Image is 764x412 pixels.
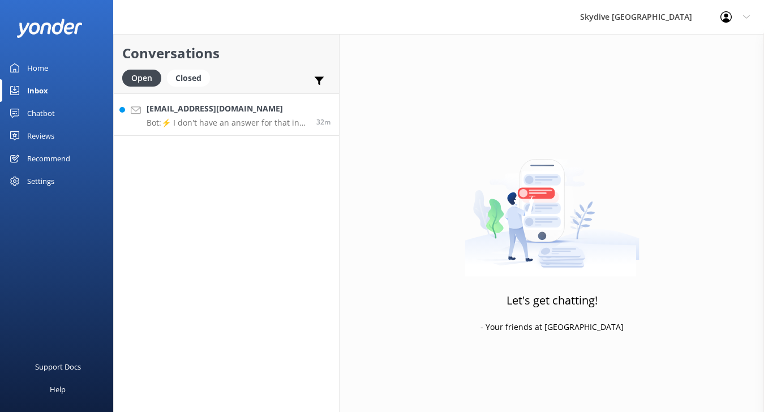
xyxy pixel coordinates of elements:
[35,355,81,378] div: Support Docs
[122,71,167,84] a: Open
[27,147,70,170] div: Recommend
[316,117,331,127] span: 12:37pm 20-Aug-2025 (UTC +12:00) Pacific/Auckland
[167,70,210,87] div: Closed
[147,118,308,128] p: Bot: ⚡ I don't have an answer for that in my knowledge base. Please try and rephrase your questio...
[122,70,161,87] div: Open
[147,102,308,115] h4: [EMAIL_ADDRESS][DOMAIN_NAME]
[27,102,55,125] div: Chatbot
[27,170,54,192] div: Settings
[465,135,639,277] img: artwork of a man stealing a conversation from at giant smartphone
[27,125,54,147] div: Reviews
[114,93,339,136] a: [EMAIL_ADDRESS][DOMAIN_NAME]Bot:⚡ I don't have an answer for that in my knowledge base. Please tr...
[507,291,598,310] h3: Let's get chatting!
[167,71,216,84] a: Closed
[50,378,66,401] div: Help
[27,57,48,79] div: Home
[27,79,48,102] div: Inbox
[17,19,82,37] img: yonder-white-logo.png
[122,42,331,64] h2: Conversations
[480,321,624,333] p: - Your friends at [GEOGRAPHIC_DATA]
